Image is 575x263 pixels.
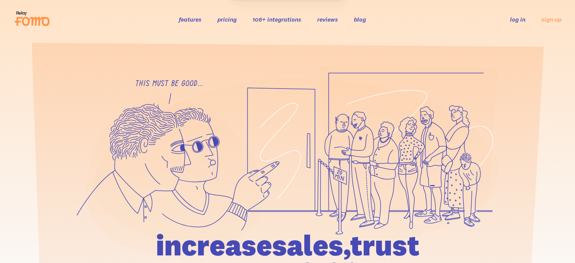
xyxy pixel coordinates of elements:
a: 106+ integrations [253,16,301,23]
a: pricing [217,16,237,23]
a: log in [510,16,525,23]
a: features [179,16,201,23]
a: sign up [541,16,561,23]
a: reviews [317,16,338,23]
a: blog [354,16,366,23]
